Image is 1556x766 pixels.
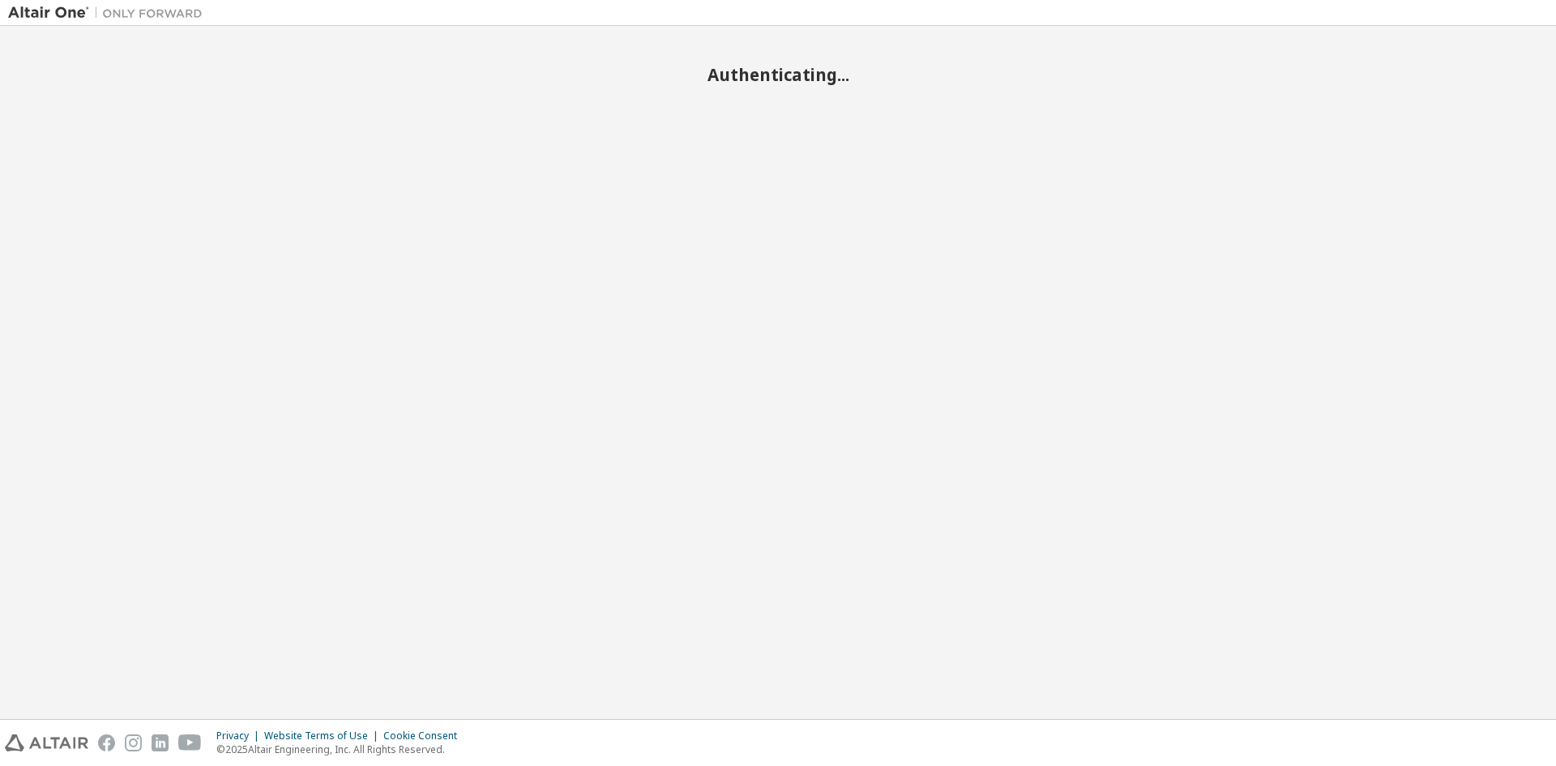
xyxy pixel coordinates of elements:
[8,5,211,21] img: Altair One
[5,734,88,751] img: altair_logo.svg
[264,730,383,742] div: Website Terms of Use
[125,734,142,751] img: instagram.svg
[216,730,264,742] div: Privacy
[383,730,467,742] div: Cookie Consent
[178,734,202,751] img: youtube.svg
[216,742,467,756] p: © 2025 Altair Engineering, Inc. All Rights Reserved.
[8,64,1548,85] h2: Authenticating...
[152,734,169,751] img: linkedin.svg
[98,734,115,751] img: facebook.svg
